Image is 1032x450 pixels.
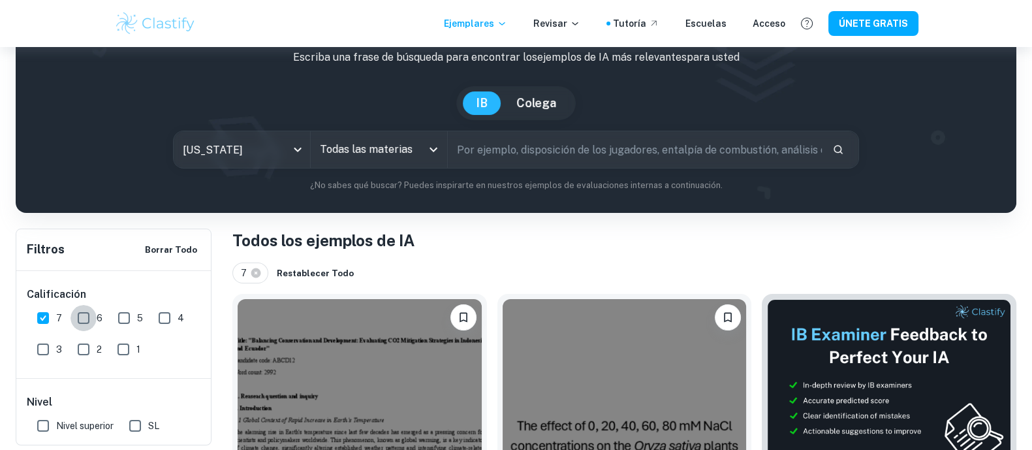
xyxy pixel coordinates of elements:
[27,396,52,408] font: Nivel
[97,313,102,323] font: 6
[537,51,582,63] font: ejemplos
[145,245,197,255] font: Borrar todo
[827,138,849,161] button: Buscar
[56,313,62,323] font: 7
[114,10,197,37] img: Logotipo de Clastify
[148,421,159,431] font: SL
[533,18,567,29] font: Revisar
[142,240,200,260] button: Borrar todo
[685,18,727,29] font: Escuelas
[613,16,659,31] a: Tutoría
[97,344,102,355] font: 2
[136,344,140,355] font: 1
[274,263,357,283] button: Restablecer todo
[178,313,184,323] font: 4
[27,242,65,256] font: Filtros
[56,344,62,355] font: 3
[241,268,247,278] font: 7
[753,18,785,29] font: Acceso
[516,96,556,110] font: Colega
[450,304,477,330] button: Please log in to bookmark exemplars
[685,16,727,31] a: Escuelas
[310,180,723,190] font: ¿No sabes qué buscar? Puedes inspirarte en nuestros ejemplos de evaluaciones internas a continuac...
[27,288,86,300] font: Calificación
[424,140,443,159] button: Abierto
[715,304,741,330] button: Please log in to bookmark exemplars
[753,16,785,31] a: Acceso
[584,51,687,63] font: de IA más relevantes
[137,313,143,323] font: 5
[687,51,740,63] font: para usted
[232,263,268,283] div: 7
[448,131,822,168] input: Por ejemplo, disposición de los jugadores, entalpía de combustión, análisis de una gran ciudad...
[277,268,354,278] font: Restablecer todo
[56,421,114,431] font: Nivel superior
[232,231,414,249] font: Todos los ejemplos de IA
[183,144,243,156] font: [US_STATE]
[839,19,908,29] font: ÚNETE GRATIS
[828,11,918,35] button: ÚNETE GRATIS
[613,18,646,29] font: Tutoría
[476,96,488,110] font: IB
[293,51,537,63] font: Escriba una frase de búsqueda para encontrar los
[444,18,494,29] font: Ejemplares
[796,12,818,35] button: Ayuda y comentarios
